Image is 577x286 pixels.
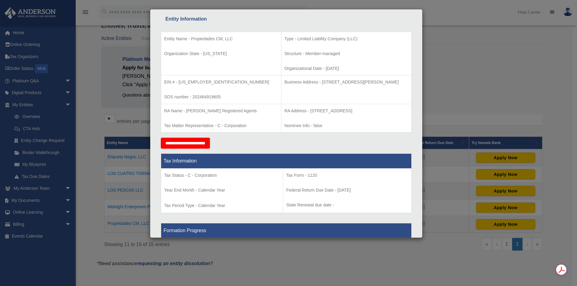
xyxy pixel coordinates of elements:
th: Formation Progress [161,223,412,238]
p: Structure - Member-managed [284,50,408,58]
p: Business Address - [STREET_ADDRESS][PERSON_NAME] [284,78,408,86]
p: EIN # - [US_EMPLOYER_IDENTIFICATION_NUMBER] [164,78,278,86]
th: Tax Information [161,154,412,169]
td: Tax Period Type - Calendar Year [161,169,283,213]
p: Organization State - [US_STATE] [164,50,278,58]
p: State Renewal due date - [286,201,408,209]
p: SOS number - 202464919605 [164,93,278,101]
div: Entity Information [165,15,407,23]
p: Tax Form - 1120 [286,172,408,179]
p: Year End Month - Calendar Year [164,186,280,194]
p: RA Name - [PERSON_NAME] Registered Agents [164,107,278,115]
p: Federal Return Due Date - [DATE] [286,186,408,194]
p: RA Address - [STREET_ADDRESS] [284,107,408,115]
p: Nominee Info - false [284,122,408,130]
p: Type - Limited Liability Company (LLC) [284,35,408,43]
p: Organizational Date - [DATE] [284,65,408,72]
p: Entity Name - Propiedades CM, LLC [164,35,278,43]
p: Tax Status - C - Corporation [164,172,280,179]
p: Tax Matter Representative - C - Corporation [164,122,278,130]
